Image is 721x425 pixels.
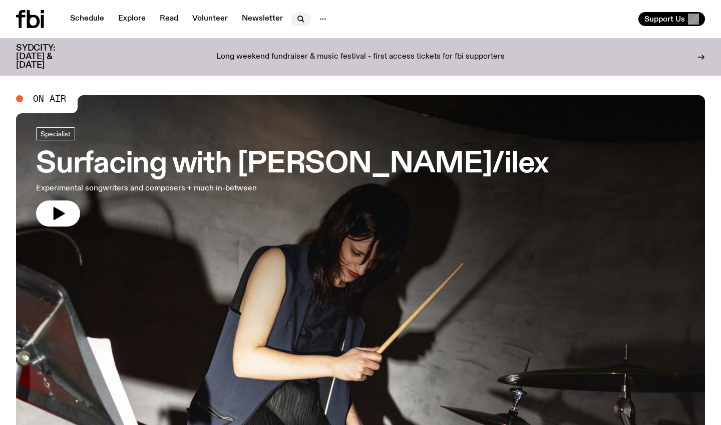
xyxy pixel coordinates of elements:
a: Schedule [64,12,110,26]
button: Support Us [638,12,705,26]
a: Surfacing with [PERSON_NAME]/ilexExperimental songwriters and composers + much in-between [36,127,548,227]
span: Support Us [644,15,685,24]
h3: Surfacing with [PERSON_NAME]/ilex [36,150,548,178]
span: On Air [33,94,66,103]
a: Volunteer [186,12,234,26]
a: Newsletter [236,12,289,26]
p: Long weekend fundraiser & music festival - first access tickets for fbi supporters [216,53,505,62]
h3: SYDCITY: [DATE] & [DATE] [16,44,80,70]
a: Explore [112,12,152,26]
a: Read [154,12,184,26]
p: Experimental songwriters and composers + much in-between [36,182,292,194]
a: Specialist [36,127,75,140]
span: Specialist [41,130,71,137]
